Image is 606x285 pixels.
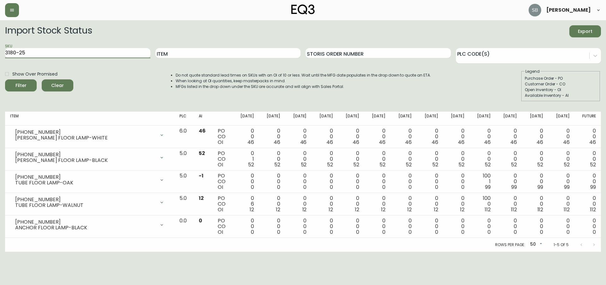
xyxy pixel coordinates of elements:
span: 46 [432,139,438,146]
span: 12 [276,206,280,213]
div: PO CO [218,218,227,235]
span: 0 [540,228,543,236]
div: PO CO [218,128,227,145]
div: [PHONE_NUMBER] [15,219,155,225]
div: 0 0 [290,218,306,235]
div: 0 0 [396,151,412,168]
div: 0 0 [317,173,333,190]
span: 46 [300,139,307,146]
div: [PHONE_NUMBER][PERSON_NAME] FLOOR LAMP-BLACK [10,151,169,164]
th: [DATE] [548,112,574,126]
span: 0 [277,183,280,191]
span: 52 [590,161,596,168]
span: 52 [458,161,464,168]
span: 46 [405,139,412,146]
div: 0 0 [238,173,254,190]
div: 0 0 [448,195,464,213]
div: 0 0 [580,151,596,168]
div: [PHONE_NUMBER] [15,129,155,135]
span: OI [218,206,223,213]
div: [PHONE_NUMBER] [15,152,155,158]
div: 0 0 [553,173,569,190]
td: 6.0 [174,126,194,148]
div: [PHONE_NUMBER]TUBE FLOOR LAMP-OAK [10,173,169,187]
span: 12 [302,206,307,213]
span: 52 [406,161,412,168]
div: 0 0 [580,173,596,190]
th: [DATE] [285,112,312,126]
li: MFGs listed in the drop down under the SKU are accurate and will align with Sales Portal. [176,84,431,90]
span: 52 [537,161,543,168]
span: 0 [409,183,412,191]
span: OI [218,183,223,191]
div: 0 0 [475,151,491,168]
span: 12 [460,206,464,213]
span: 52 [379,161,385,168]
td: 0.0 [174,215,194,238]
div: 0 0 [501,151,517,168]
span: 0 [593,228,596,236]
div: 0 0 [501,128,517,145]
span: 112 [537,206,543,213]
div: 0 1 [238,151,254,168]
span: -1 [199,172,203,179]
span: Export [574,28,596,35]
p: 1-5 of 5 [554,242,569,248]
span: 0 [330,228,333,236]
div: 0 0 [264,151,280,168]
button: Export [569,25,601,37]
div: 0 0 [396,173,412,190]
span: 12 [355,206,359,213]
div: 0 0 [343,128,359,145]
span: 52 [248,161,254,168]
div: TUBE FLOOR LAMP-WALNUT [15,202,155,208]
span: [PERSON_NAME] [546,8,591,13]
div: 0 0 [501,195,517,213]
div: [PERSON_NAME] FLOOR LAMP-WHITE [15,135,155,141]
span: 12 [381,206,385,213]
th: PLC [174,112,194,126]
div: 0 0 [343,151,359,168]
button: Filter [5,79,37,91]
th: [DATE] [391,112,417,126]
td: 5.0 [174,148,194,170]
div: 0 0 [501,173,517,190]
span: 52 [432,161,438,168]
span: 12 [329,206,333,213]
div: 0 0 [290,173,306,190]
div: 0 0 [553,128,569,145]
div: 0 0 [343,173,359,190]
h2: Import Stock Status [5,25,92,37]
th: [DATE] [496,112,522,126]
span: OI [218,139,223,146]
span: 0 [409,228,412,236]
th: [DATE] [233,112,259,126]
span: 112 [590,206,596,213]
th: [DATE] [338,112,364,126]
div: 0 0 [238,218,254,235]
span: 0 [356,228,359,236]
span: 0 [514,228,517,236]
div: 0 6 [238,195,254,213]
div: PO CO [218,173,227,190]
div: 0 0 [317,218,333,235]
li: Do not quote standard lead times on SKUs with an OI of 10 or less. Wait until the MFG date popula... [176,72,431,78]
span: 0 [435,228,438,236]
div: 0 0 [396,218,412,235]
div: 0 0 [264,195,280,213]
div: [PHONE_NUMBER]TUBE FLOOR LAMP-WALNUT [10,195,169,209]
span: 46 [353,139,359,146]
div: 0 0 [475,128,491,145]
div: 0 0 [527,173,543,190]
div: 0 0 [553,195,569,213]
li: When looking at OI quantities, keep masterpacks in mind. [176,78,431,84]
span: 0 [488,228,491,236]
span: 46 [563,139,570,146]
span: 112 [511,206,517,213]
div: 0 0 [580,128,596,145]
span: 0 [303,183,306,191]
span: 99 [564,183,570,191]
div: Purchase Order - PO [525,76,597,81]
th: [DATE] [259,112,285,126]
span: 46 [458,139,464,146]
